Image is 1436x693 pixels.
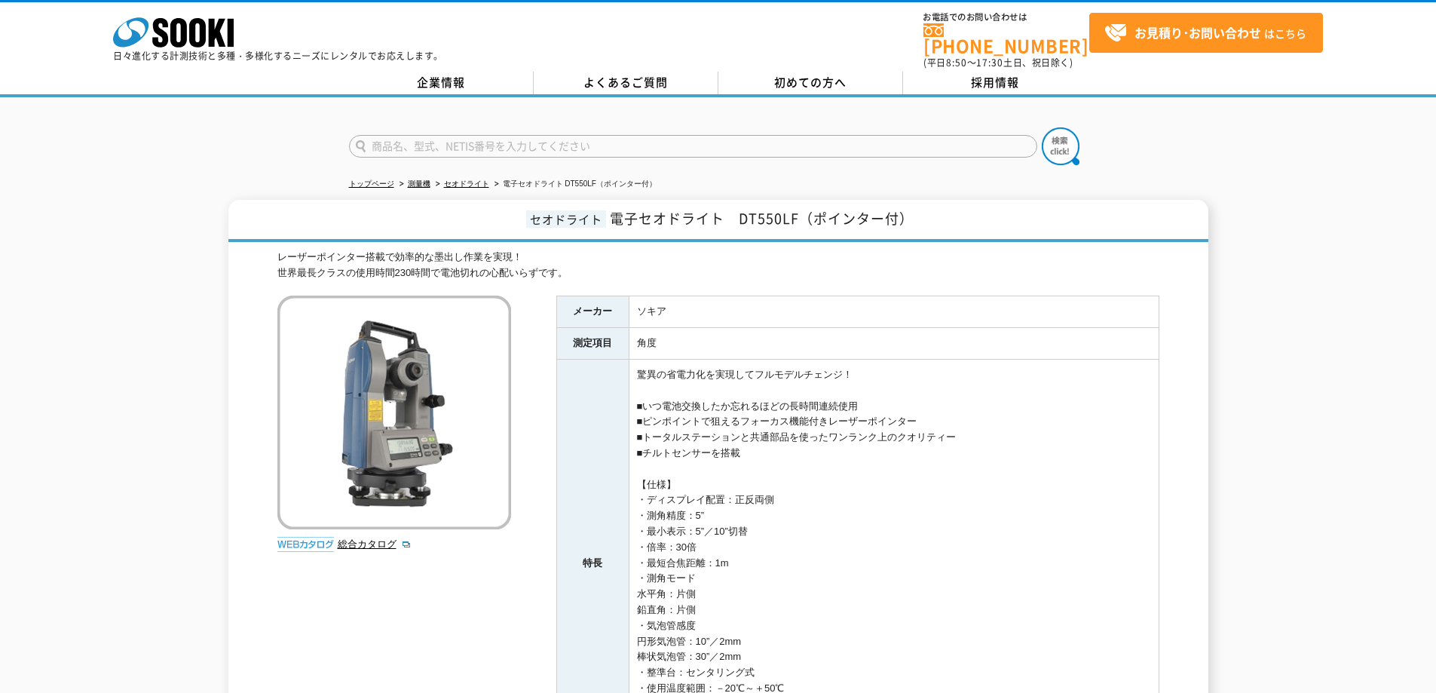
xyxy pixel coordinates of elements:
[338,538,412,550] a: 総合カタログ
[1089,13,1323,53] a: お見積り･お問い合わせはこちら
[408,179,430,188] a: 測量機
[277,250,1159,281] div: レーザーポインター搭載で効率的な墨出し作業を実現！ 世界最長クラスの使用時間230時間で電池切れの心配いらずです。
[349,72,534,94] a: 企業情報
[1134,23,1261,41] strong: お見積り･お問い合わせ
[526,210,606,228] span: セオドライト
[277,537,334,552] img: webカタログ
[923,13,1089,22] span: お電話でのお問い合わせは
[923,23,1089,54] a: [PHONE_NUMBER]
[556,328,629,360] th: 測定項目
[718,72,903,94] a: 初めての方へ
[491,176,657,192] li: 電子セオドライト DT550LF（ポインター付）
[534,72,718,94] a: よくあるご質問
[113,51,443,60] p: 日々進化する計測技術と多種・多様化するニーズにレンタルでお応えします。
[556,296,629,328] th: メーカー
[610,208,914,228] span: 電子セオドライト DT550LF（ポインター付）
[629,328,1159,360] td: 角度
[277,296,511,529] img: 電子セオドライト DT550LF（ポインター付）
[349,135,1037,158] input: 商品名、型式、NETIS番号を入力してください
[923,56,1073,69] span: (平日 ～ 土日、祝日除く)
[946,56,967,69] span: 8:50
[349,179,394,188] a: トップページ
[444,179,489,188] a: セオドライト
[903,72,1088,94] a: 採用情報
[1104,22,1306,44] span: はこちら
[976,56,1003,69] span: 17:30
[1042,127,1079,165] img: btn_search.png
[629,296,1159,328] td: ソキア
[774,74,847,90] span: 初めての方へ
